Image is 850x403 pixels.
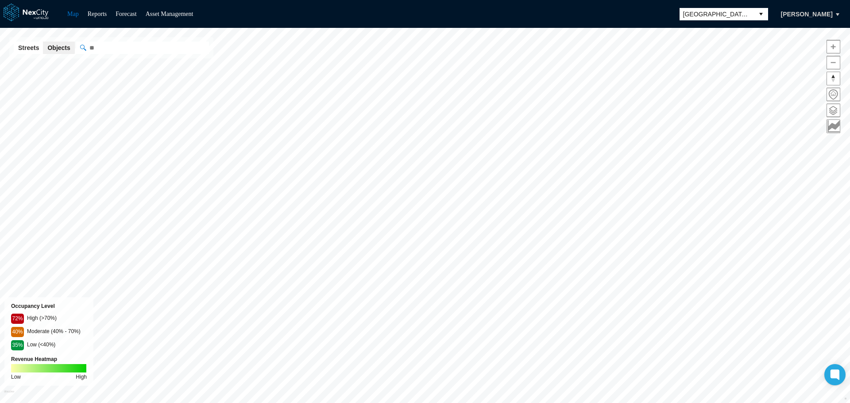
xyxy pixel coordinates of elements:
div: 40% [11,327,24,337]
span: [PERSON_NAME] [781,10,833,19]
button: Reset bearing to north [827,72,840,85]
span: Zoom out [827,56,840,69]
button: Zoom out [827,56,840,69]
span: [GEOGRAPHIC_DATA][PERSON_NAME] [683,10,750,19]
a: Asset Management [146,11,193,17]
div: Moderate (40% - 70%) [27,327,87,337]
div: High (>70%) [27,314,87,324]
span: Objects [47,43,70,52]
div: 72% [11,314,24,324]
button: Home [827,88,840,101]
span: Streets [18,43,39,52]
a: Map [67,11,79,17]
button: Streets [14,42,43,54]
button: select [754,8,768,20]
a: Forecast [116,11,136,17]
a: Reports [88,11,107,17]
div: Low (<40%) [27,340,87,350]
button: Zoom in [827,40,840,54]
div: Revenue Heatmap [11,355,87,364]
div: High [76,372,87,381]
div: 35% [11,340,24,350]
img: revenue [11,364,86,372]
span: Zoom in [827,40,840,53]
div: Occupancy Level [11,302,87,311]
button: Objects [43,42,74,54]
button: Layers management [827,104,840,117]
button: Key metrics [827,119,840,133]
a: Mapbox homepage [4,390,14,400]
div: Low [11,372,21,381]
button: [PERSON_NAME] [772,7,842,22]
